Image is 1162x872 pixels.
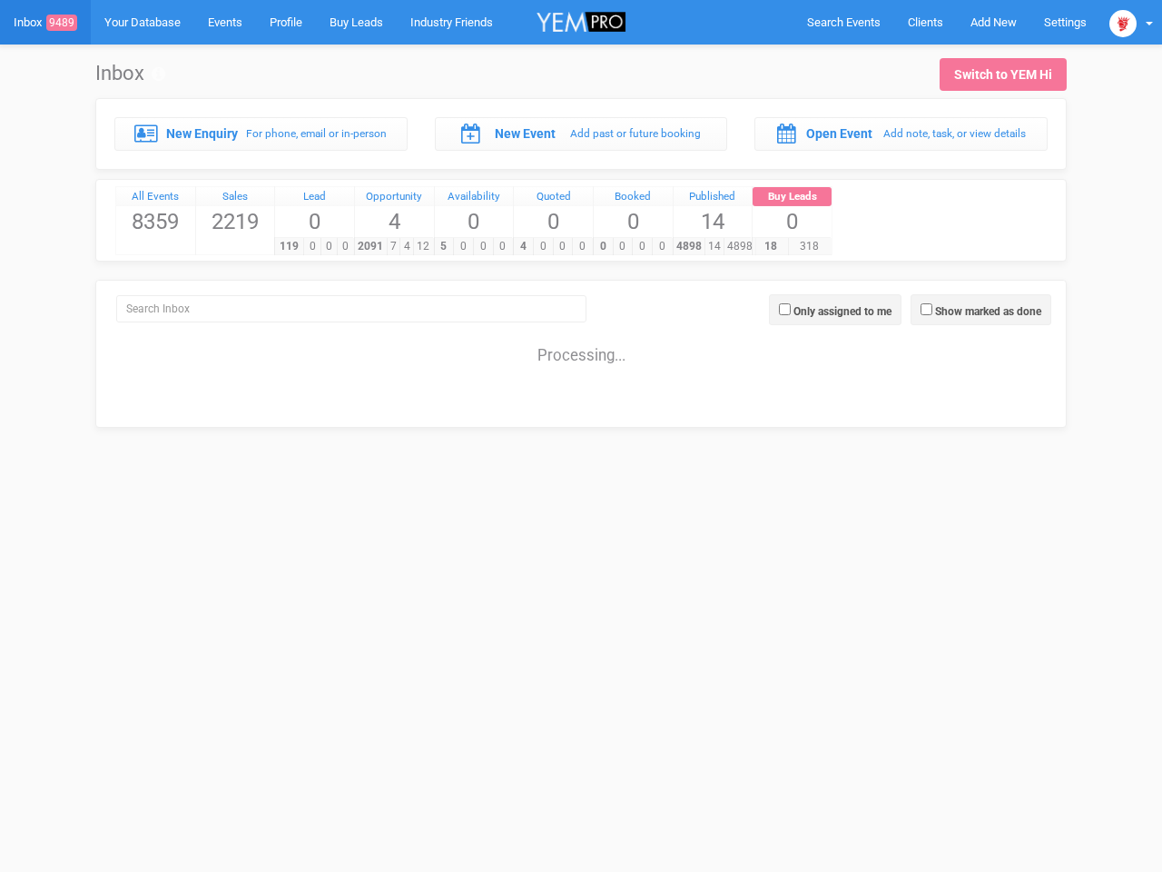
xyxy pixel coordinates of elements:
span: 0 [533,238,554,255]
span: 5 [434,238,455,255]
a: Booked [594,187,673,207]
div: Processing... [101,327,1061,363]
label: New Event [495,124,556,143]
a: Open Event Add note, task, or view details [754,117,1048,150]
span: 0 [493,238,514,255]
a: Switch to YEM Hi [940,58,1067,91]
a: Opportunity [355,187,434,207]
label: Show marked as done [935,303,1041,320]
span: 14 [674,206,753,237]
span: 0 [453,238,474,255]
span: 4 [513,238,534,255]
small: For phone, email or in-person [246,127,387,140]
span: 7 [387,238,401,255]
span: 0 [652,238,673,255]
span: 119 [274,238,304,255]
span: 0 [337,238,354,255]
span: 8359 [116,206,195,237]
a: Published [674,187,753,207]
a: New Enquiry For phone, email or in-person [114,117,408,150]
span: 9489 [46,15,77,31]
input: Search Inbox [116,295,586,322]
span: 0 [753,206,832,237]
span: 4 [355,206,434,237]
div: Switch to YEM Hi [954,65,1052,84]
img: open-uri20250107-2-1pbi2ie [1109,10,1137,37]
span: 0 [303,238,320,255]
span: 0 [320,238,338,255]
span: 4 [399,238,414,255]
span: 0 [613,238,634,255]
a: Lead [275,187,354,207]
span: 4898 [673,238,705,255]
span: 2219 [196,206,275,237]
span: Add New [970,15,1017,29]
span: 0 [473,238,494,255]
a: New Event Add past or future booking [435,117,728,150]
span: 0 [594,206,673,237]
span: 0 [275,206,354,237]
span: 12 [413,238,434,255]
span: 0 [514,206,593,237]
h1: Inbox [95,63,165,84]
span: 0 [593,238,614,255]
label: Open Event [806,124,872,143]
a: All Events [116,187,195,207]
label: New Enquiry [166,124,238,143]
span: Search Events [807,15,881,29]
span: 0 [435,206,514,237]
a: Buy Leads [753,187,832,207]
a: Quoted [514,187,593,207]
span: 0 [632,238,653,255]
span: Clients [908,15,943,29]
span: 0 [553,238,574,255]
a: Availability [435,187,514,207]
label: Only assigned to me [793,303,891,320]
span: 2091 [354,238,388,255]
span: 4898 [724,238,756,255]
span: 0 [572,238,593,255]
span: 318 [788,238,832,255]
a: Sales [196,187,275,207]
span: 18 [752,238,789,255]
span: 14 [704,238,724,255]
small: Add note, task, or view details [883,127,1026,140]
small: Add past or future booking [570,127,701,140]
